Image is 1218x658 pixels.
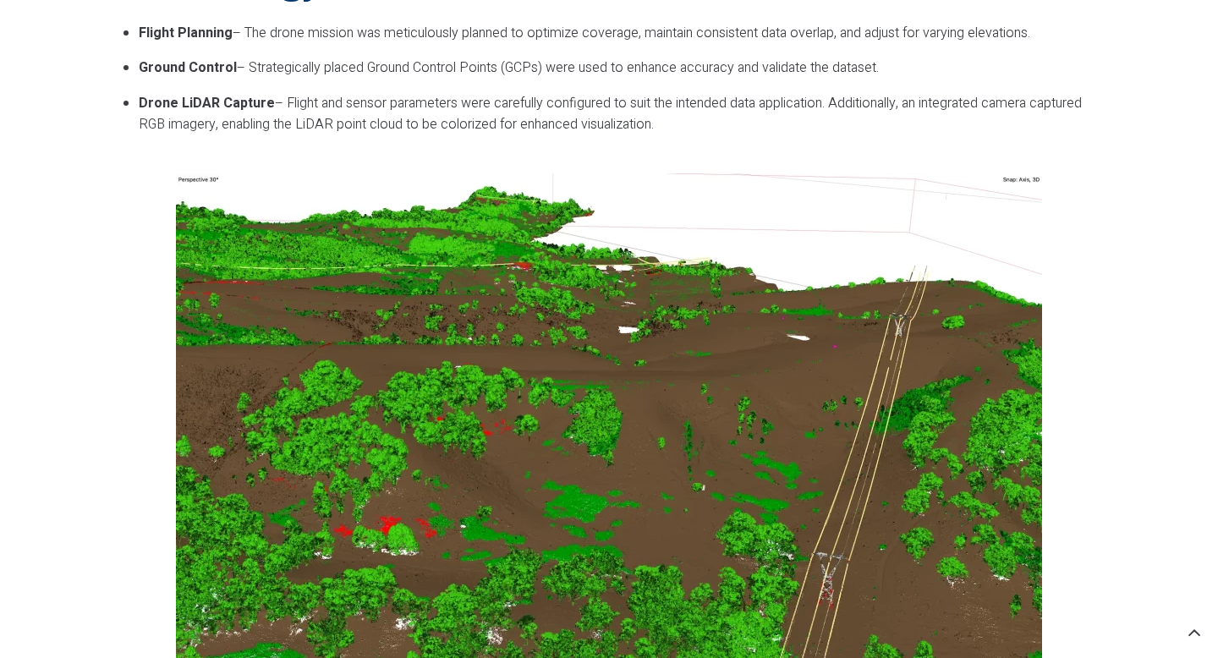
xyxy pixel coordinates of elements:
[139,23,1100,45] p: – The drone mission was meticulously planned to optimize coverage, maintain consistent data overl...
[139,93,1100,136] p: – Flight and sensor parameters were carefully configured to suit the intended data application. A...
[139,58,237,78] strong: Ground Control
[139,23,233,43] strong: Flight Planning
[139,93,275,113] strong: Drone LiDAR Capture
[139,58,1100,80] p: – Strategically placed Ground Control Points (GCPs) were used to enhance accuracy and validate th...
